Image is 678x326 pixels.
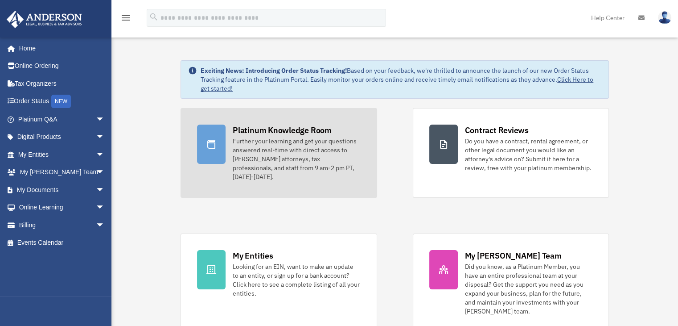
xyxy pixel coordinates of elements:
span: arrow_drop_down [96,163,114,182]
a: Billingarrow_drop_down [6,216,118,234]
a: Click Here to get started! [201,75,593,92]
div: My Entities [233,250,273,261]
a: Order StatusNEW [6,92,118,111]
a: menu [120,16,131,23]
img: Anderson Advisors Platinum Portal [4,11,85,28]
a: Platinum Knowledge Room Further your learning and get your questions answered real-time with dire... [181,108,377,198]
a: Contract Reviews Do you have a contract, rental agreement, or other legal document you would like... [413,108,609,198]
span: arrow_drop_down [96,181,114,199]
a: My [PERSON_NAME] Teamarrow_drop_down [6,163,118,181]
span: arrow_drop_down [96,128,114,146]
div: Platinum Knowledge Room [233,125,332,136]
a: Platinum Q&Aarrow_drop_down [6,110,118,128]
a: My Entitiesarrow_drop_down [6,146,118,163]
div: Looking for an EIN, want to make an update to an entity, or sign up for a bank account? Click her... [233,262,360,298]
i: menu [120,13,131,23]
div: Did you know, as a Platinum Member, you have an entire professional team at your disposal? Get th... [465,262,592,316]
div: Based on your feedback, we're thrilled to announce the launch of our new Order Status Tracking fe... [201,66,601,93]
i: search [149,12,159,22]
a: Tax Organizers [6,75,118,92]
span: arrow_drop_down [96,110,114,129]
strong: Exciting News: Introducing Order Status Tracking! [201,67,347,75]
span: arrow_drop_down [96,146,114,164]
a: Online Ordering [6,57,118,75]
div: Further your learning and get your questions answered real-time with direct access to [PERSON_NAM... [233,137,360,181]
div: Do you have a contract, rental agreement, or other legal document you would like an attorney's ad... [465,137,592,172]
span: arrow_drop_down [96,199,114,217]
a: Digital Productsarrow_drop_down [6,128,118,146]
a: My Documentsarrow_drop_down [6,181,118,199]
span: arrow_drop_down [96,216,114,234]
img: User Pic [658,11,671,24]
a: Home [6,39,114,57]
div: NEW [51,95,71,108]
div: My [PERSON_NAME] Team [465,250,562,261]
a: Events Calendar [6,234,118,252]
a: Online Learningarrow_drop_down [6,199,118,217]
div: Contract Reviews [465,125,529,136]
